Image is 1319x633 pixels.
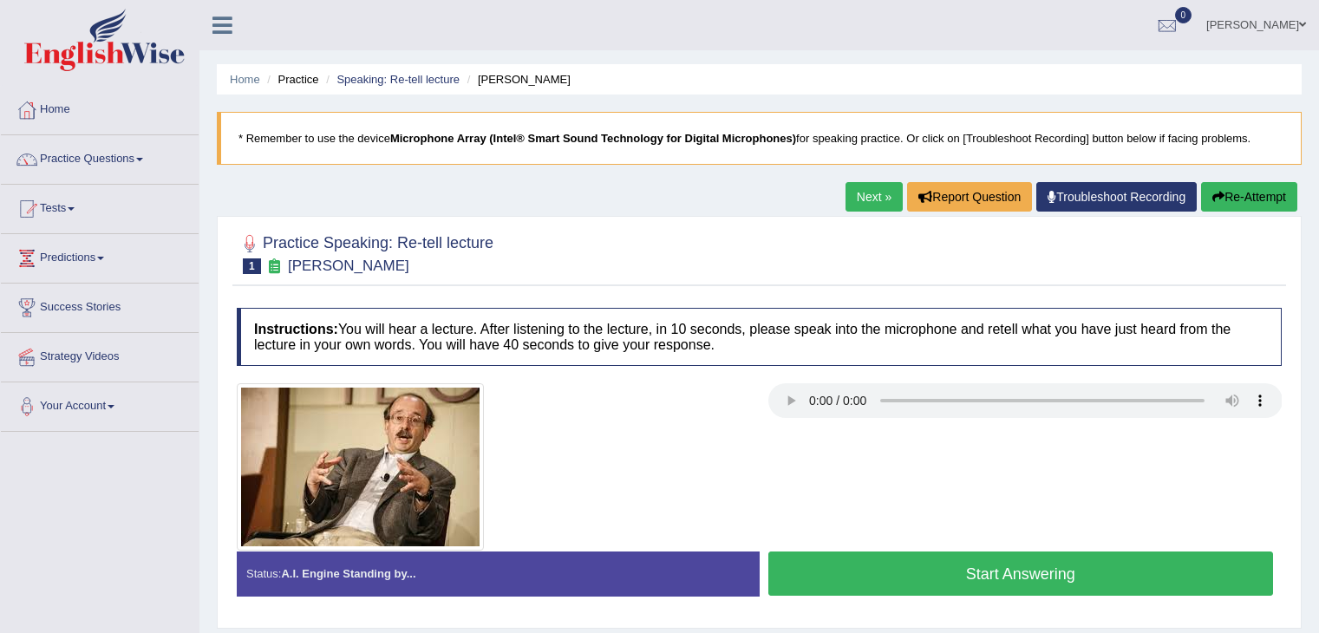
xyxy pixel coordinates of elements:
a: Next » [846,182,903,212]
blockquote: * Remember to use the device for speaking practice. Or click on [Troubleshoot Recording] button b... [217,112,1302,165]
a: Home [230,73,260,86]
a: Success Stories [1,284,199,327]
a: Your Account [1,382,199,426]
strong: A.I. Engine Standing by... [281,567,415,580]
a: Predictions [1,234,199,277]
button: Start Answering [768,551,1274,596]
span: 1 [243,258,261,274]
small: Exam occurring question [265,258,284,275]
a: Troubleshoot Recording [1036,182,1197,212]
span: 0 [1175,7,1192,23]
b: Instructions: [254,322,338,336]
a: Tests [1,185,199,228]
b: Microphone Array (Intel® Smart Sound Technology for Digital Microphones) [390,132,796,145]
h4: You will hear a lecture. After listening to the lecture, in 10 seconds, please speak into the mic... [237,308,1282,366]
small: [PERSON_NAME] [288,258,409,274]
a: Strategy Videos [1,333,199,376]
button: Re-Attempt [1201,182,1297,212]
li: [PERSON_NAME] [463,71,571,88]
a: Practice Questions [1,135,199,179]
div: Status: [237,551,760,596]
li: Practice [263,71,318,88]
h2: Practice Speaking: Re-tell lecture [237,231,493,274]
a: Home [1,86,199,129]
a: Speaking: Re-tell lecture [336,73,460,86]
button: Report Question [907,182,1032,212]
